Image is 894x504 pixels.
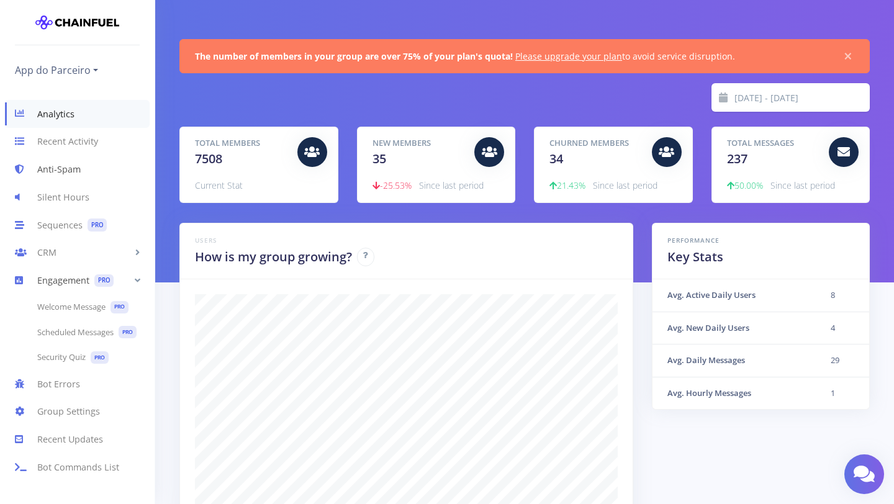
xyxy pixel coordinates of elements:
[91,351,109,364] span: PRO
[195,50,513,62] strong: The number of members in your group are over 75% of your plan's quota!
[816,279,869,312] td: 8
[816,312,869,344] td: 4
[419,179,484,191] span: Since last period
[652,312,816,344] th: Avg. New Daily Users
[727,137,820,150] h5: Total Messages
[816,377,869,409] td: 1
[593,179,657,191] span: Since last period
[667,236,854,245] h6: Performance
[88,218,107,232] span: PRO
[652,377,816,409] th: Avg. Hourly Messages
[652,279,816,312] th: Avg. Active Daily Users
[372,150,386,167] span: 35
[111,301,129,313] span: PRO
[770,179,835,191] span: Since last period
[5,100,150,128] a: Analytics
[35,10,119,35] img: chainfuel-logo
[652,344,816,377] th: Avg. Daily Messages
[372,137,466,150] h5: New Members
[842,50,854,63] span: ×
[195,248,352,266] h2: How is my group growing?
[15,60,98,80] a: App do Parceiro
[816,344,869,377] td: 29
[372,179,412,191] span: -25.53%
[727,179,763,191] span: 50.00%
[195,150,222,167] span: 7508
[94,274,114,287] span: PRO
[195,50,735,62] span: to avoid service disruption.
[667,248,854,266] h2: Key Stats
[549,137,643,150] h5: Churned Members
[549,150,563,167] span: 34
[195,236,618,245] h6: Users
[515,50,622,62] a: Please upgrade your plan
[727,150,747,167] span: 237
[195,137,288,150] h5: Total Members
[119,326,137,338] span: PRO
[549,179,585,191] span: 21.43%
[195,179,243,191] span: Current Stat
[842,50,854,63] button: Close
